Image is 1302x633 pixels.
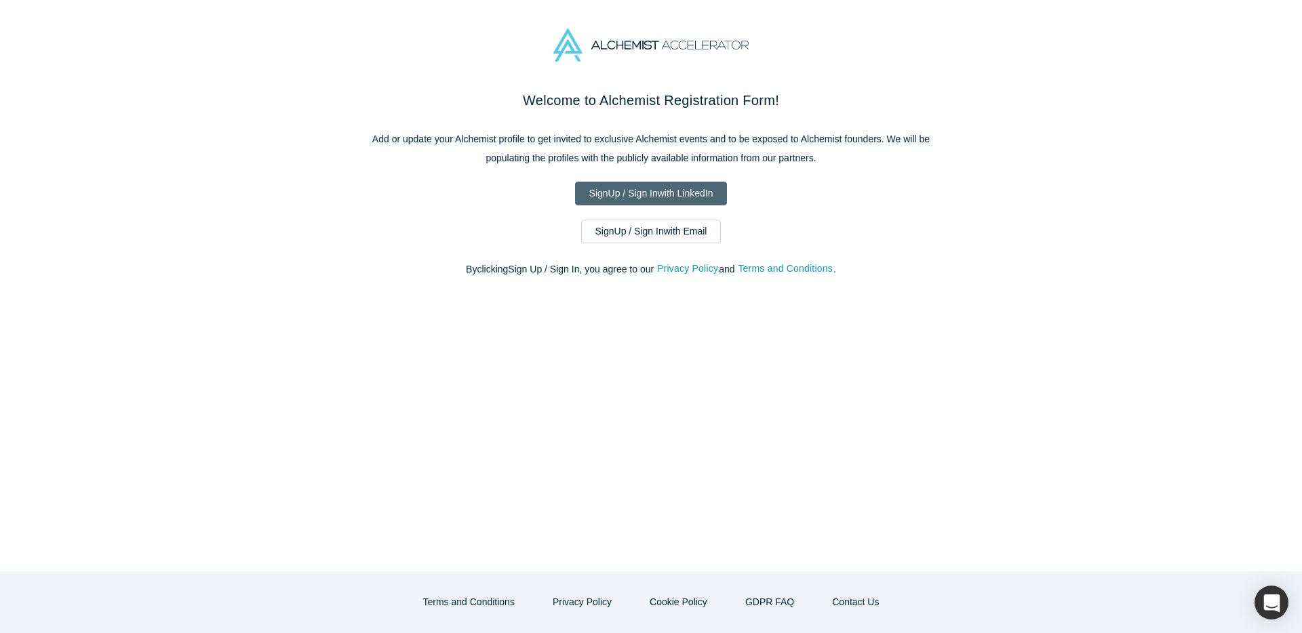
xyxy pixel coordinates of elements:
[656,261,719,277] button: Privacy Policy
[575,182,728,205] a: SignUp / Sign Inwith LinkedIn
[731,590,808,614] a: GDPR FAQ
[409,590,529,614] button: Terms and Conditions
[553,28,749,62] img: Alchemist Accelerator Logo
[581,220,722,243] a: SignUp / Sign Inwith Email
[635,590,722,614] button: Cookie Policy
[366,262,936,277] p: By clicking Sign Up / Sign In , you agree to our and .
[538,590,626,614] button: Privacy Policy
[366,129,936,167] p: Add or update your Alchemist profile to get invited to exclusive Alchemist events and to be expos...
[818,590,893,614] button: Contact Us
[737,261,833,277] button: Terms and Conditions
[366,90,936,110] h2: Welcome to Alchemist Registration Form!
